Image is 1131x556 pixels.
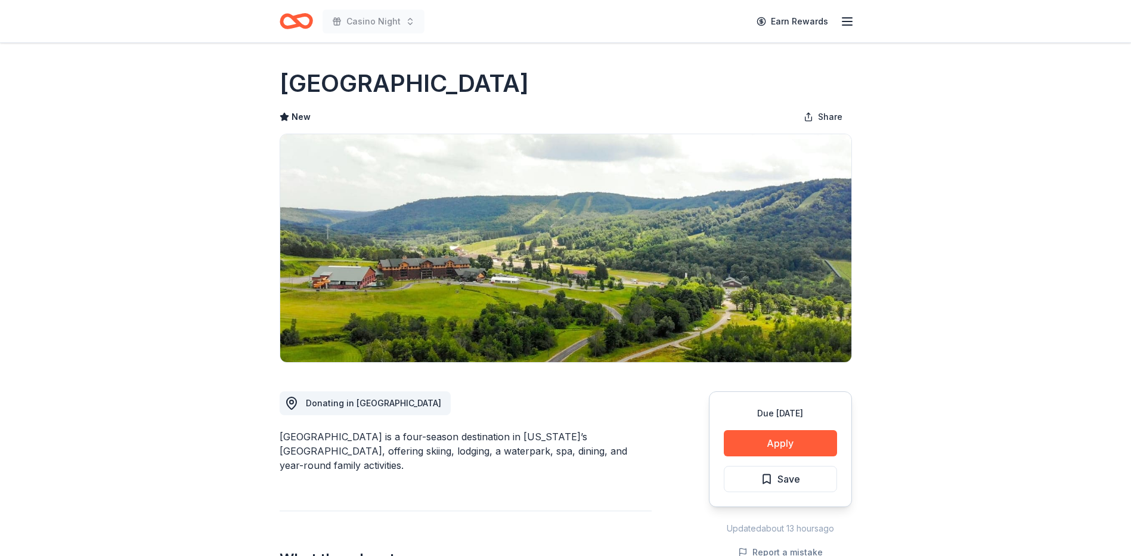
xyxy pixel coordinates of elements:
div: Updated about 13 hours ago [709,521,852,536]
img: Image for Greek Peak Mountain Resort [280,134,851,362]
button: Share [794,105,852,129]
h1: [GEOGRAPHIC_DATA] [280,67,529,100]
button: Apply [724,430,837,456]
span: New [292,110,311,124]
span: Casino Night [346,14,401,29]
span: Save [777,471,800,487]
div: Due [DATE] [724,406,837,421]
a: Home [280,7,313,35]
a: Earn Rewards [749,11,835,32]
div: [GEOGRAPHIC_DATA] is a four-season destination in [US_STATE]’s [GEOGRAPHIC_DATA], offering skiing... [280,430,652,472]
button: Casino Night [323,10,424,33]
span: Donating in [GEOGRAPHIC_DATA] [306,398,441,408]
span: Share [818,110,842,124]
button: Save [724,466,837,492]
